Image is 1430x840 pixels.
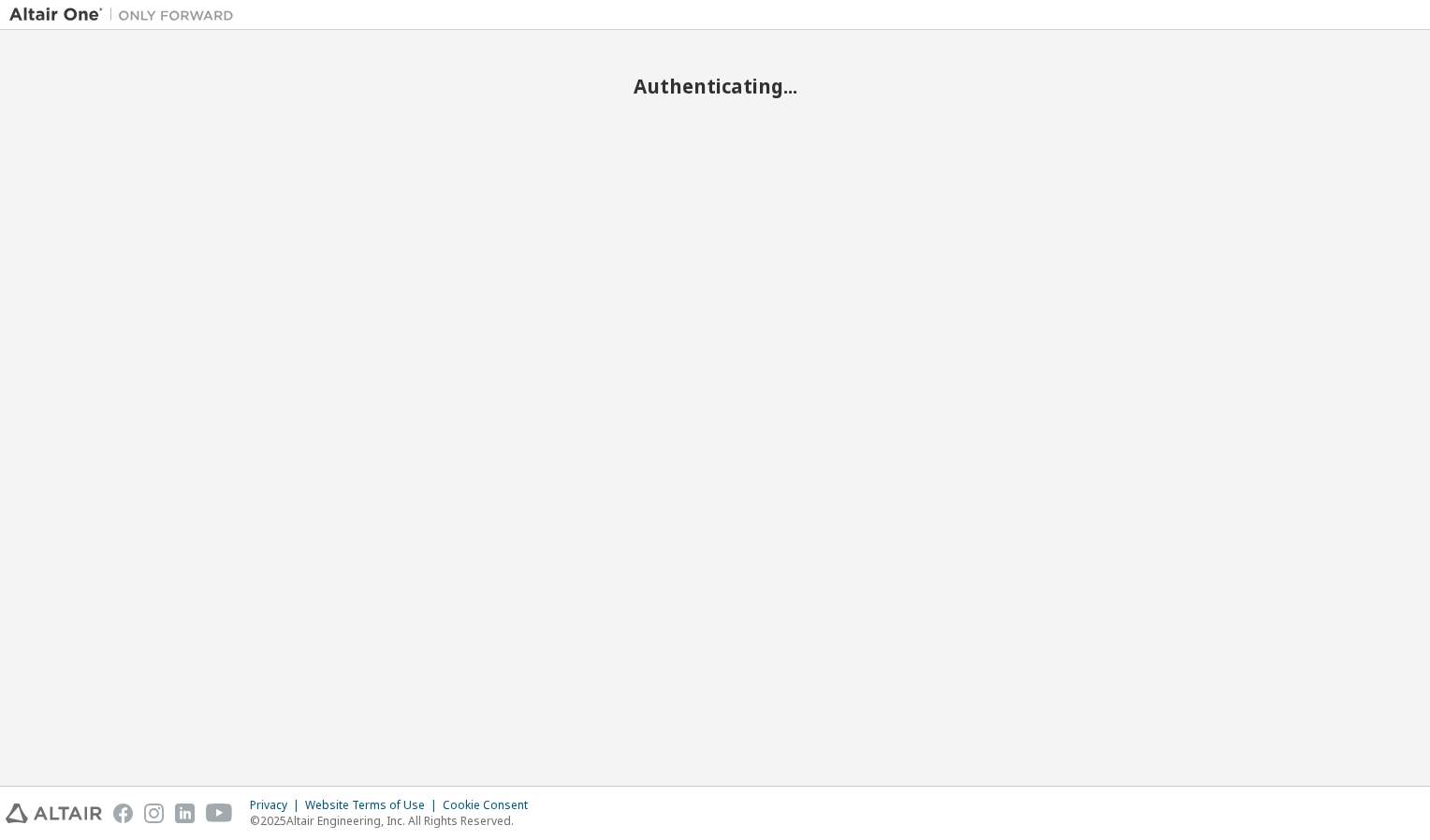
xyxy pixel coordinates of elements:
img: youtube.svg [206,804,233,823]
div: Privacy [250,798,305,813]
img: Altair One [9,6,243,24]
img: facebook.svg [113,804,133,823]
div: Website Terms of Use [305,798,443,813]
div: Cookie Consent [443,798,539,813]
p: © 2025 Altair Engineering, Inc. All Rights Reserved. [250,813,539,829]
img: altair_logo.svg [6,804,102,823]
h2: Authenticating... [9,74,1421,98]
img: instagram.svg [144,804,164,823]
img: linkedin.svg [175,804,195,823]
